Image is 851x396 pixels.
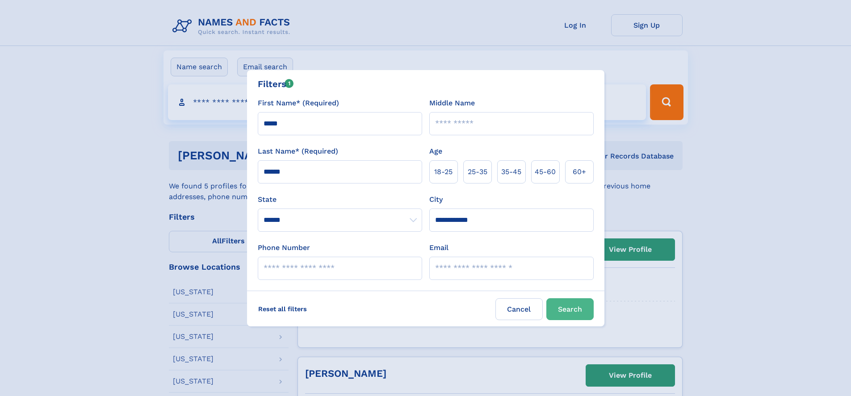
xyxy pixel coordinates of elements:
[434,167,453,177] span: 18‑25
[495,298,543,320] label: Cancel
[258,98,339,108] label: First Name* (Required)
[258,146,338,157] label: Last Name* (Required)
[501,167,521,177] span: 35‑45
[252,298,313,320] label: Reset all filters
[535,167,556,177] span: 45‑60
[429,98,475,108] label: Middle Name
[468,167,487,177] span: 25‑35
[546,298,594,320] button: Search
[258,77,294,91] div: Filters
[429,194,443,205] label: City
[429,242,449,253] label: Email
[258,242,310,253] label: Phone Number
[258,194,422,205] label: State
[429,146,442,157] label: Age
[573,167,586,177] span: 60+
